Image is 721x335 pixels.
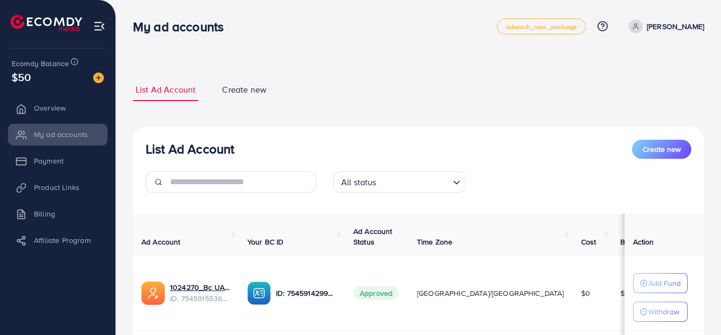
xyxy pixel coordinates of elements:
[380,173,449,190] input: Search for option
[136,84,195,96] span: List Ad Account
[141,237,181,247] span: Ad Account
[11,15,82,31] img: logo
[506,23,577,30] span: adreach_new_package
[339,175,379,190] span: All status
[170,293,230,304] span: ID: 7545915536356278280
[141,282,165,305] img: ic-ads-acc.e4c84228.svg
[247,237,284,247] span: Your BC ID
[93,73,104,83] img: image
[170,282,230,293] a: 1024270_Bc UAE10kkk_1756920945833
[333,171,466,193] div: Search for option
[146,141,234,157] h3: List Ad Account
[648,277,681,289] p: Add Fund
[247,282,271,305] img: ic-ba-acc.ded83a64.svg
[222,84,266,96] span: Create new
[581,288,590,298] span: $0
[625,20,704,33] a: [PERSON_NAME]
[12,58,69,69] span: Ecomdy Balance
[353,286,399,300] span: Approved
[353,226,393,247] span: Ad Account Status
[633,273,688,293] button: Add Fund
[93,20,105,32] img: menu
[581,237,597,247] span: Cost
[417,237,452,247] span: Time Zone
[276,287,336,300] p: ID: 7545914299548221448
[12,69,31,85] span: $50
[497,19,586,34] a: adreach_new_package
[647,20,704,33] p: [PERSON_NAME]
[170,282,230,304] div: <span class='underline'>1024270_Bc UAE10kkk_1756920945833</span></br>7545915536356278280
[643,144,681,155] span: Create new
[133,19,232,34] h3: My ad accounts
[632,140,691,159] button: Create new
[633,302,688,322] button: Withdraw
[633,237,654,247] span: Action
[648,305,679,318] p: Withdraw
[417,288,564,298] span: [GEOGRAPHIC_DATA]/[GEOGRAPHIC_DATA]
